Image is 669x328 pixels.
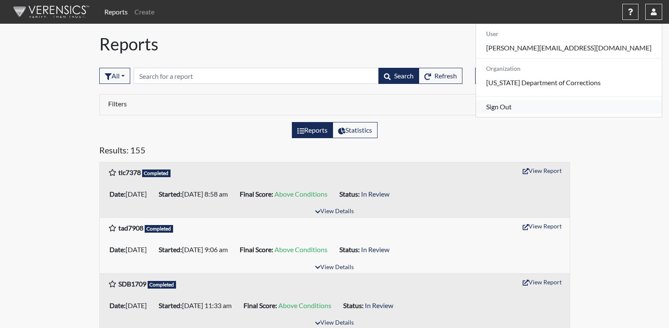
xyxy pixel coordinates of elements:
span: In Review [361,190,389,198]
b: Final Score: [240,245,273,253]
span: Above Conditions [274,245,328,253]
a: [PERSON_NAME][EMAIL_ADDRESS][DOMAIN_NAME] [476,41,662,55]
button: View Details [311,262,358,273]
b: Started: [159,301,182,309]
span: Above Conditions [278,301,331,309]
span: Above Conditions [274,190,328,198]
b: tlc7378 [118,168,141,176]
button: View Report [519,220,565,233]
button: View Details [311,206,358,217]
input: Search by Registration ID, Interview Number, or Investigation Name. [134,68,379,84]
b: Final Score: [244,301,277,309]
li: [DATE] 9:06 am [155,243,236,256]
button: View Report [519,164,565,177]
button: All [99,68,130,84]
button: Refresh [419,68,462,84]
li: [DATE] [106,187,155,201]
span: Completed [142,170,171,177]
span: In Review [361,245,389,253]
li: [DATE] [106,299,155,312]
p: [US_STATE] Department of Corrections [476,76,662,89]
a: Reports [101,3,131,20]
h6: Organization [476,62,662,76]
li: [DATE] 11:33 am [155,299,240,312]
b: Started: [159,190,182,198]
span: In Review [365,301,393,309]
a: Sign Out [476,100,662,114]
span: Completed [145,225,174,233]
b: Date: [109,190,126,198]
span: Completed [148,281,176,289]
button: Search [378,68,419,84]
h1: Reports [99,34,570,54]
span: Refresh [434,72,457,80]
b: Status: [339,245,360,253]
button: Export List [475,68,526,84]
a: Create [131,3,158,20]
h6: Filters [108,100,328,108]
b: Started: [159,245,182,253]
b: Date: [109,301,126,309]
b: tad7908 [118,224,143,232]
b: SDB1709 [118,280,146,288]
label: View the list of reports [292,122,333,138]
li: [DATE] 8:58 am [155,187,236,201]
label: View statistics about completed interviews [333,122,378,138]
button: View Report [519,275,565,289]
b: Date: [109,245,126,253]
h5: Results: 155 [99,145,570,158]
div: Filter by interview status [99,68,130,84]
b: Status: [339,190,360,198]
b: Final Score: [240,190,273,198]
b: Status: [343,301,364,309]
li: [DATE] [106,243,155,256]
span: Search [394,72,414,80]
div: Click to expand/collapse filters [102,100,568,110]
h6: User [476,27,662,41]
